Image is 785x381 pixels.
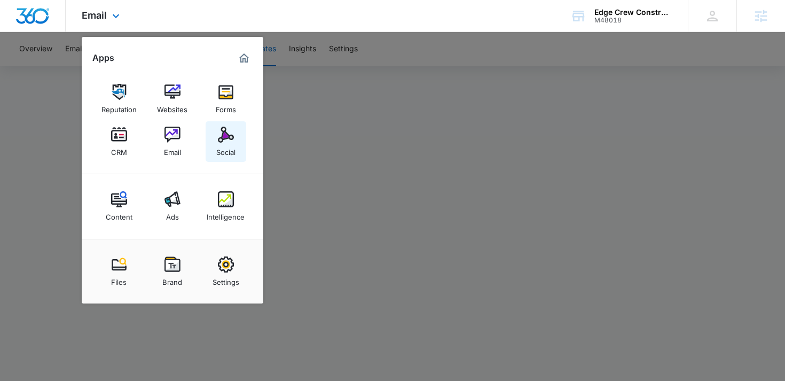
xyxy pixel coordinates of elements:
[166,207,179,221] div: Ads
[152,251,193,292] a: Brand
[82,10,107,21] span: Email
[111,143,127,157] div: CRM
[111,273,127,286] div: Files
[99,79,139,119] a: Reputation
[157,100,187,114] div: Websites
[99,186,139,227] a: Content
[207,207,245,221] div: Intelligence
[236,50,253,67] a: Marketing 360® Dashboard
[206,121,246,162] a: Social
[101,100,137,114] div: Reputation
[152,79,193,119] a: Websites
[594,8,672,17] div: account name
[162,273,182,286] div: Brand
[206,251,246,292] a: Settings
[152,121,193,162] a: Email
[216,100,236,114] div: Forms
[216,143,236,157] div: Social
[206,79,246,119] a: Forms
[99,251,139,292] a: Files
[206,186,246,227] a: Intelligence
[213,273,239,286] div: Settings
[106,207,132,221] div: Content
[152,186,193,227] a: Ads
[594,17,672,24] div: account id
[99,121,139,162] a: CRM
[92,53,114,63] h2: Apps
[164,143,181,157] div: Email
